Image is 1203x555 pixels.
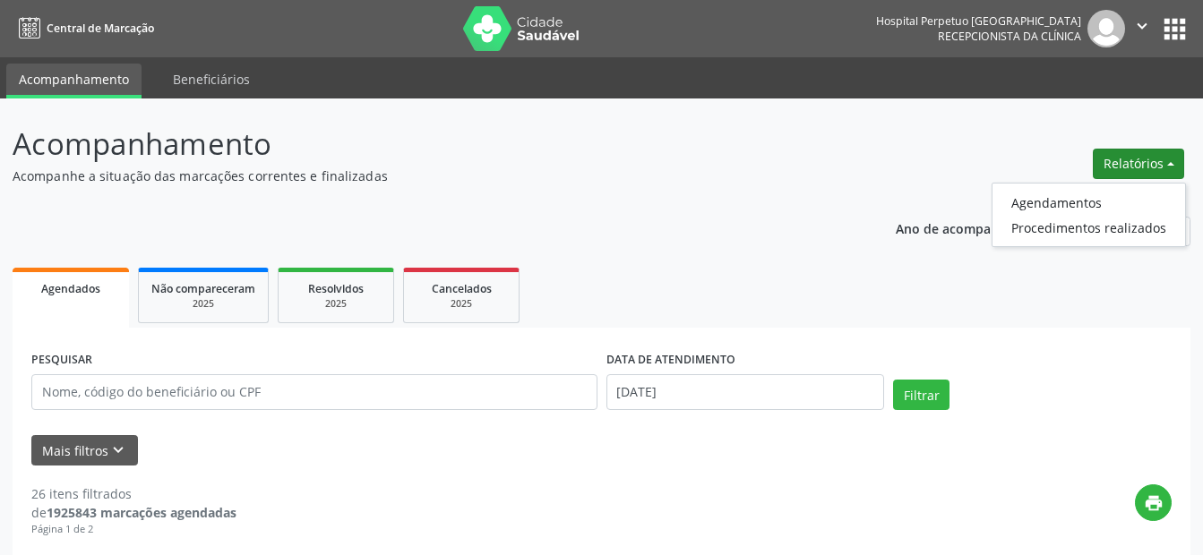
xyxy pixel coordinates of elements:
[31,435,138,466] button: Mais filtroskeyboard_arrow_down
[1093,149,1184,179] button: Relatórios
[417,297,506,311] div: 2025
[31,484,236,503] div: 26 itens filtrados
[13,122,838,166] p: Acompanhamento
[606,346,735,374] label: DATA DE ATENDIMENTO
[160,64,262,95] a: Beneficiários
[992,183,1186,247] ul: Relatórios
[47,21,154,36] span: Central de Marcação
[1132,16,1152,36] i: 
[606,374,885,410] input: Selecione um intervalo
[108,440,128,460] i: keyboard_arrow_down
[31,346,92,374] label: PESQUISAR
[1087,10,1125,47] img: img
[31,374,597,410] input: Nome, código do beneficiário ou CPF
[432,281,492,296] span: Cancelados
[151,297,255,311] div: 2025
[13,13,154,43] a: Central de Marcação
[992,215,1185,240] a: Procedimentos realizados
[938,29,1081,44] span: Recepcionista da clínica
[1144,493,1164,513] i: print
[1159,13,1190,45] button: apps
[6,64,142,98] a: Acompanhamento
[308,281,364,296] span: Resolvidos
[13,166,838,185] p: Acompanhe a situação das marcações correntes e finalizadas
[1135,484,1172,521] button: print
[31,522,236,537] div: Página 1 de 2
[31,503,236,522] div: de
[41,281,100,296] span: Agendados
[876,13,1081,29] div: Hospital Perpetuo [GEOGRAPHIC_DATA]
[992,190,1185,215] a: Agendamentos
[896,217,1054,239] p: Ano de acompanhamento
[1125,10,1159,47] button: 
[291,297,381,311] div: 2025
[47,504,236,521] strong: 1925843 marcações agendadas
[893,380,950,410] button: Filtrar
[151,281,255,296] span: Não compareceram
